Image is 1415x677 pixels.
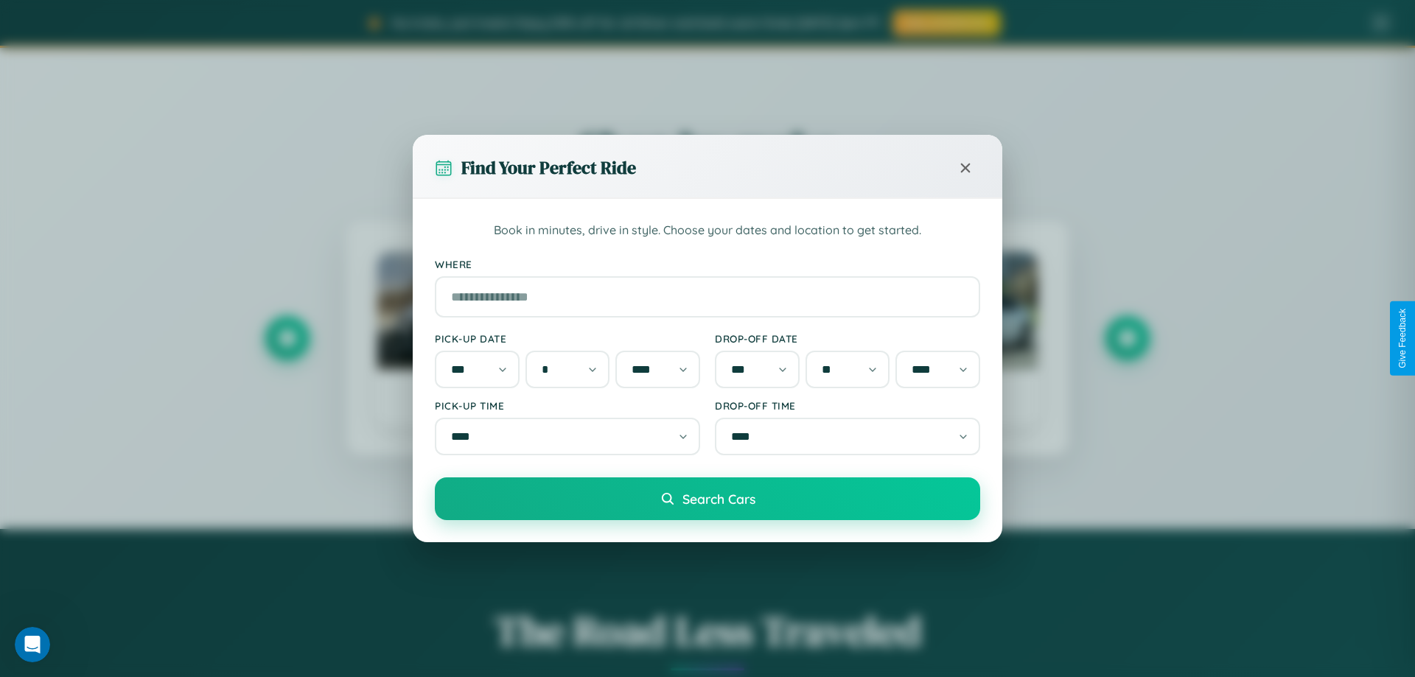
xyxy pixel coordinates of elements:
label: Drop-off Date [715,332,980,345]
label: Pick-up Time [435,399,700,412]
span: Search Cars [682,491,755,507]
button: Search Cars [435,477,980,520]
h3: Find Your Perfect Ride [461,155,636,180]
label: Pick-up Date [435,332,700,345]
label: Drop-off Time [715,399,980,412]
label: Where [435,258,980,270]
p: Book in minutes, drive in style. Choose your dates and location to get started. [435,221,980,240]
